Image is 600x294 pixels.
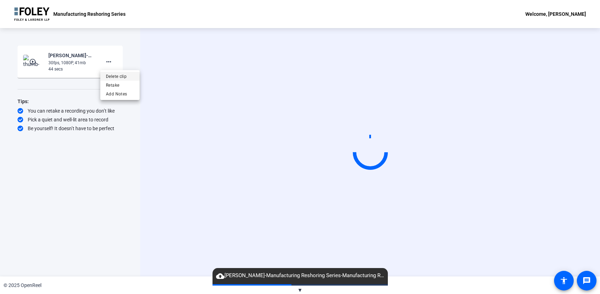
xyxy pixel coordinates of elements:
[216,272,224,280] mat-icon: cloud_upload
[297,287,303,293] span: ▼
[106,72,134,81] span: Delete clip
[106,81,134,89] span: Retake
[213,272,388,280] span: [PERSON_NAME]-Manufacturing Reshoring Series-Manufacturing Reshoring Series-1756412936279-webcam
[106,90,134,98] span: Add Notes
